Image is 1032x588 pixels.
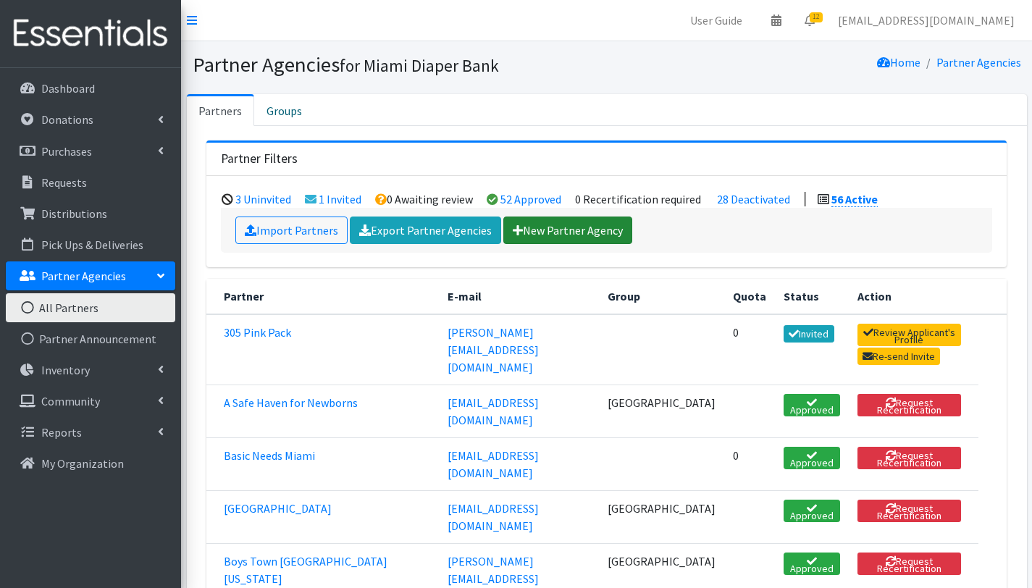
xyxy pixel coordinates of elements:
[439,279,599,314] th: E-mail
[6,387,175,416] a: Community
[6,199,175,228] a: Distributions
[6,261,175,290] a: Partner Agencies
[784,394,840,416] a: Approved
[784,500,840,522] a: Approved
[224,448,315,463] a: Basic Needs Miami
[224,501,332,516] a: [GEOGRAPHIC_DATA]
[857,324,961,346] a: Review Applicant's Profile
[724,314,775,385] td: 0
[599,490,724,543] td: [GEOGRAPHIC_DATA]
[206,279,439,314] th: Partner
[500,192,561,206] a: 52 Approved
[319,192,361,206] a: 1 Invited
[375,192,473,206] li: 0 Awaiting review
[448,395,539,427] a: [EMAIL_ADDRESS][DOMAIN_NAME]
[41,206,107,221] p: Distributions
[6,449,175,478] a: My Organization
[41,112,93,127] p: Donations
[350,217,501,244] a: Export Partner Agencies
[235,217,348,244] a: Import Partners
[575,192,701,206] li: 0 Recertification required
[224,395,358,410] a: A Safe Haven for Newborns
[224,325,291,340] a: 305 Pink Pack
[599,279,724,314] th: Group
[6,230,175,259] a: Pick Ups & Deliveries
[6,324,175,353] a: Partner Announcement
[224,554,387,586] a: Boys Town [GEOGRAPHIC_DATA][US_STATE]
[849,279,978,314] th: Action
[6,356,175,385] a: Inventory
[235,192,291,206] a: 3 Uninvited
[857,447,961,469] button: Request Recertification
[41,456,124,471] p: My Organization
[41,269,126,283] p: Partner Agencies
[857,553,961,575] button: Request Recertification
[784,553,840,575] a: Approved
[503,217,632,244] a: New Partner Agency
[41,175,87,190] p: Requests
[6,105,175,134] a: Donations
[6,168,175,197] a: Requests
[831,192,878,207] a: 56 Active
[810,12,823,22] span: 12
[254,94,314,126] a: Groups
[6,418,175,447] a: Reports
[41,363,90,377] p: Inventory
[41,81,95,96] p: Dashboard
[775,279,849,314] th: Status
[448,501,539,533] a: [EMAIL_ADDRESS][DOMAIN_NAME]
[448,448,539,480] a: [EMAIL_ADDRESS][DOMAIN_NAME]
[41,394,100,408] p: Community
[41,425,82,440] p: Reports
[193,52,602,77] h1: Partner Agencies
[340,55,499,76] small: for Miami Diaper Bank
[221,151,298,167] h3: Partner Filters
[826,6,1026,35] a: [EMAIL_ADDRESS][DOMAIN_NAME]
[448,325,539,374] a: [PERSON_NAME][EMAIL_ADDRESS][DOMAIN_NAME]
[6,74,175,103] a: Dashboard
[857,348,941,365] a: Re-send Invite
[724,279,775,314] th: Quota
[599,385,724,437] td: [GEOGRAPHIC_DATA]
[41,238,143,252] p: Pick Ups & Deliveries
[877,55,920,70] a: Home
[41,144,92,159] p: Purchases
[784,447,840,469] a: Approved
[717,192,790,206] a: 28 Deactivated
[784,325,834,343] a: Invited
[679,6,754,35] a: User Guide
[857,500,961,522] button: Request Recertification
[6,137,175,166] a: Purchases
[857,394,961,416] button: Request Recertification
[187,94,254,126] a: Partners
[6,9,175,58] img: HumanEssentials
[936,55,1021,70] a: Partner Agencies
[724,437,775,490] td: 0
[793,6,826,35] a: 12
[6,293,175,322] a: All Partners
